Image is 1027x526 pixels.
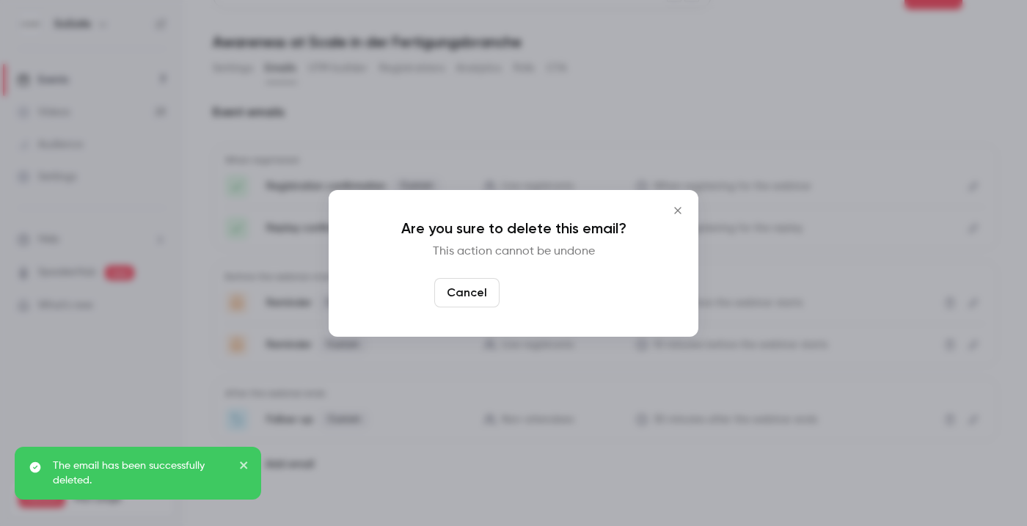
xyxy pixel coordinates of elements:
p: Are you sure to delete this email? [358,219,669,237]
button: Cancel [434,278,500,307]
button: close [239,459,249,476]
p: The email has been successfully deleted. [53,459,229,488]
p: This action cannot be undone [358,243,669,260]
button: Yes, delete [505,278,593,307]
button: Close [663,196,692,225]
